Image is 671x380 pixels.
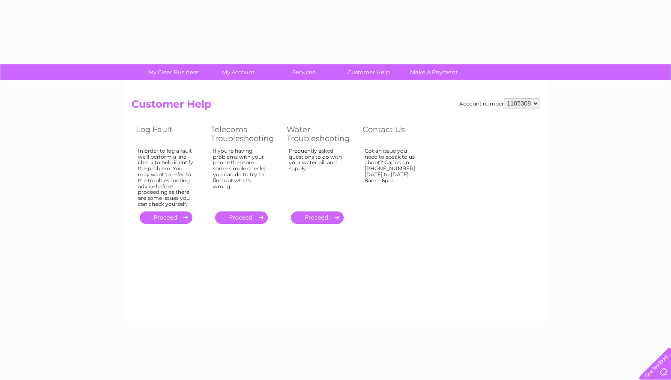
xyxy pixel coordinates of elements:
[459,98,539,109] div: Account number
[140,211,192,224] a: .
[207,123,282,145] th: Telecoms Troubleshooting
[132,98,539,115] h2: Customer Help
[203,64,274,80] a: My Account
[282,123,358,145] th: Water Troubleshooting
[333,64,404,80] a: Customer Help
[213,148,270,204] div: If you're having problems with your phone there are some simple checks you can do to try to find ...
[289,148,345,204] div: Frequently asked questions to do with your water bill and supply.
[291,211,344,224] a: .
[365,148,420,204] div: Got an issue you need to speak to us about? Call us on [PHONE_NUMBER] [DATE] to [DATE] 8am – 6pm.
[138,148,194,207] div: In order to log a fault we'll perform a line check to help identify the problem. You may want to ...
[398,64,469,80] a: Make A Payment
[358,123,433,145] th: Contact Us
[268,64,339,80] a: Services
[215,211,268,224] a: .
[132,123,207,145] th: Log Fault
[138,64,209,80] a: My Clear Business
